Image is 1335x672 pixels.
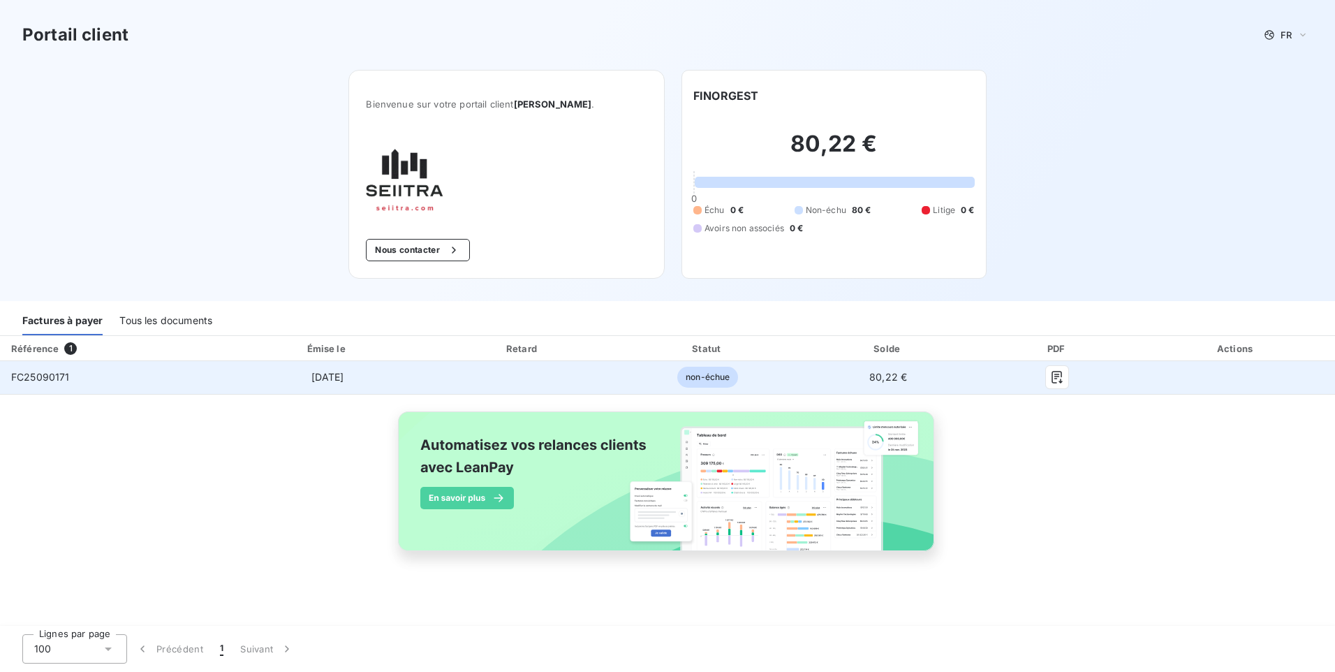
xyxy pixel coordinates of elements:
button: Précédent [127,634,212,664]
span: non-échue [677,367,738,388]
div: PDF [980,342,1135,356]
div: Tous les documents [119,306,212,335]
div: Factures à payer [22,306,103,335]
button: 1 [212,634,232,664]
h6: FINORGEST [693,87,758,104]
span: 0 € [961,204,974,217]
h3: Portail client [22,22,128,48]
span: 0 € [730,204,744,217]
div: Actions [1140,342,1332,356]
span: 0 [691,193,697,204]
span: [PERSON_NAME] [514,98,592,110]
span: Bienvenue sur votre portail client . [366,98,647,110]
span: FR [1281,29,1292,41]
span: 0 € [790,222,803,235]
span: FC25090171 [11,371,70,383]
img: banner [385,403,950,575]
div: Retard [432,342,614,356]
span: Échu [705,204,725,217]
div: Solde [802,342,975,356]
h2: 80,22 € [693,130,975,172]
span: [DATE] [311,371,344,383]
span: 80,22 € [869,371,907,383]
span: Litige [933,204,955,217]
span: 80 € [852,204,871,217]
img: Company logo [366,143,455,217]
span: Non-échu [806,204,846,217]
button: Suivant [232,634,302,664]
span: 1 [64,342,77,355]
span: 1 [220,642,223,656]
div: Statut [619,342,797,356]
div: Émise le [228,342,427,356]
div: Référence [11,343,59,354]
span: Avoirs non associés [705,222,784,235]
button: Nous contacter [366,239,469,261]
span: 100 [34,642,51,656]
